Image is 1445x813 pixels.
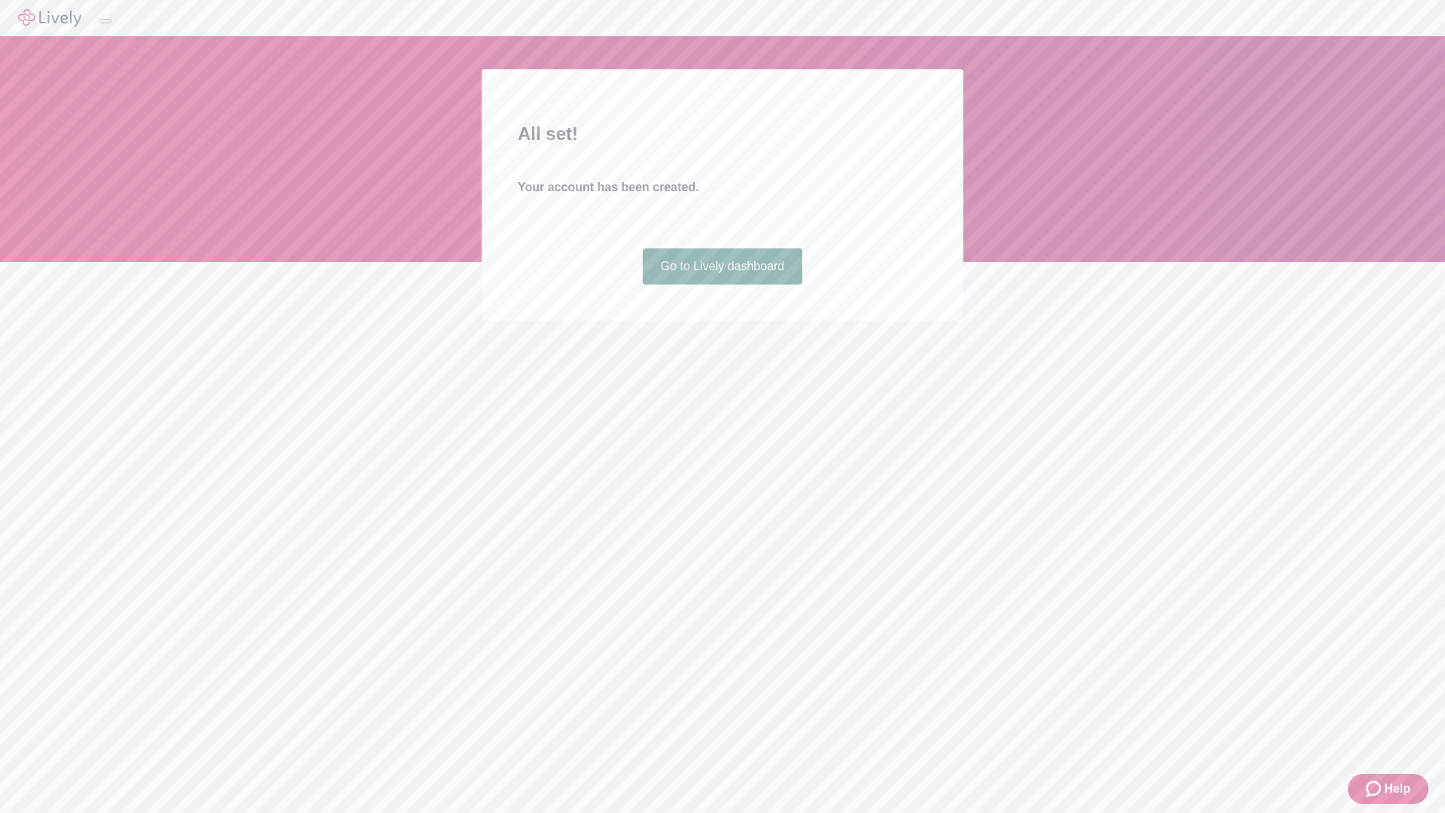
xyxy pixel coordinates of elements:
[518,178,927,196] h4: Your account has been created.
[643,248,803,285] a: Go to Lively dashboard
[1384,780,1410,798] span: Help
[518,120,927,148] h2: All set!
[99,19,111,23] button: Log out
[1366,780,1384,798] svg: Zendesk support icon
[18,9,81,27] img: Lively
[1348,774,1428,804] button: Zendesk support iconHelp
